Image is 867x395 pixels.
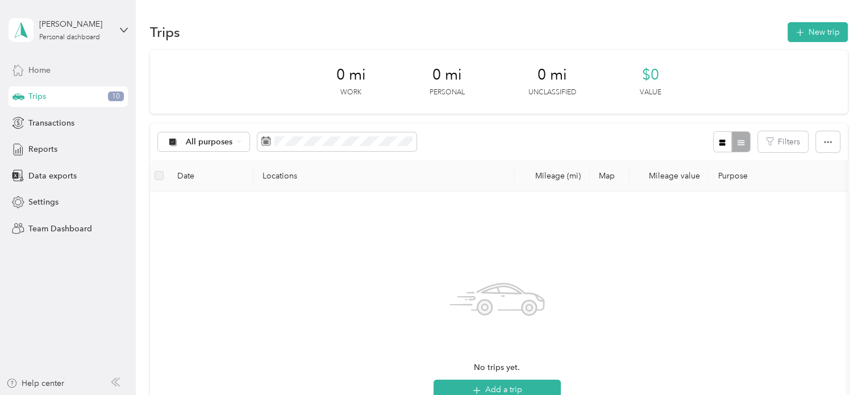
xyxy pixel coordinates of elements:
iframe: Everlance-gr Chat Button Frame [803,331,867,395]
h1: Trips [150,26,180,38]
span: Team Dashboard [28,223,92,235]
div: Personal dashboard [39,34,100,41]
span: 10 [108,92,124,102]
span: All purposes [186,138,233,146]
button: Help center [6,377,64,389]
th: Mileage value [630,160,709,192]
p: Value [640,88,661,98]
th: Date [168,160,253,192]
p: Work [340,88,361,98]
button: New trip [787,22,848,42]
th: Mileage (mi) [515,160,590,192]
p: Personal [430,88,465,98]
button: Filters [758,131,808,152]
span: 0 mi [432,66,462,84]
p: Unclassified [528,88,576,98]
span: Home [28,64,51,76]
span: No trips yet. [474,361,520,374]
span: 0 mi [336,66,366,84]
th: Map [590,160,630,192]
span: Transactions [28,117,74,129]
th: Locations [253,160,515,192]
div: [PERSON_NAME] [39,18,110,30]
span: $0 [642,66,659,84]
span: Settings [28,196,59,208]
span: Reports [28,143,57,155]
span: 0 mi [537,66,567,84]
span: Data exports [28,170,77,182]
span: Trips [28,90,46,102]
